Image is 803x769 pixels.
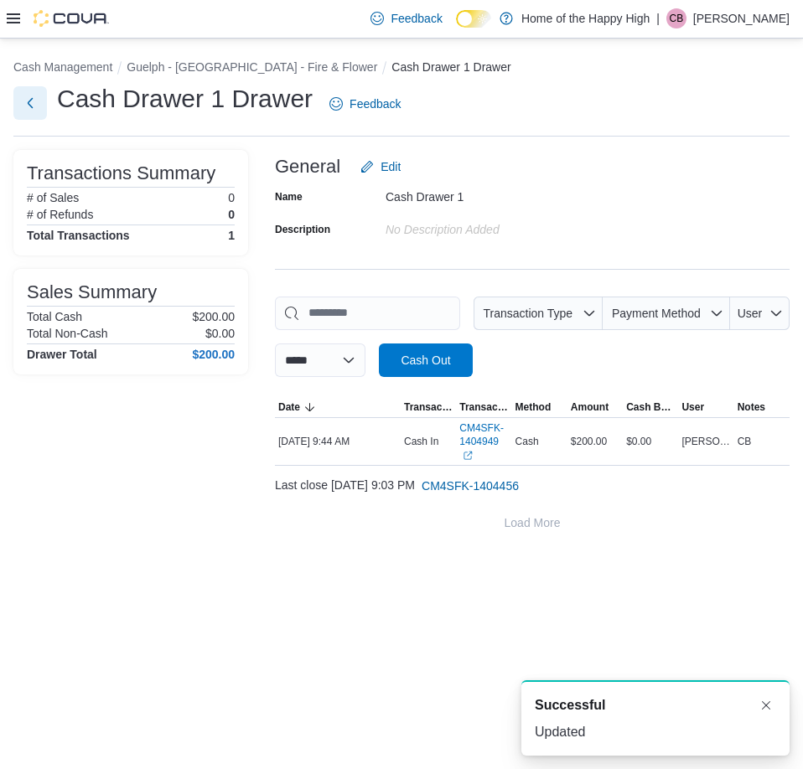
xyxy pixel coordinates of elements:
button: Method [512,397,567,417]
nav: An example of EuiBreadcrumbs [13,59,790,79]
a: Feedback [364,2,448,35]
span: Payment Method [612,307,701,320]
span: Method [515,400,552,414]
button: CM4SFK-1404456 [415,469,526,503]
button: Date [275,397,401,417]
p: $0.00 [205,327,235,340]
button: User [730,297,790,330]
button: User [678,397,733,417]
span: Cash Out [401,352,450,369]
span: Load More [505,514,561,531]
span: Amount [571,400,609,414]
div: Updated [535,722,776,742]
span: $200.00 [571,435,607,448]
h1: Cash Drawer 1 Drawer [57,82,313,116]
div: No Description added [386,216,610,236]
button: Load More [275,506,790,539]
span: Transaction # [459,400,508,414]
div: Last close [DATE] 9:03 PM [275,469,790,503]
h4: 1 [228,229,235,242]
button: Cash Out [379,343,473,377]
a: Feedback [323,87,407,121]
span: Date [278,400,300,414]
h6: Total Cash [27,310,82,323]
div: Cash Drawer 1 [386,183,610,204]
button: Amount [567,397,623,417]
span: Transaction Type [404,400,453,414]
button: Transaction Type [401,397,456,417]
button: Transaction Type [474,297,603,330]
p: | [656,8,660,28]
p: Home of the Happy High [521,8,650,28]
button: Guelph - [GEOGRAPHIC_DATA] - Fire & Flower [127,60,377,74]
h3: Transactions Summary [27,163,215,183]
div: Cassie Bardocz [666,8,686,28]
span: Feedback [391,10,442,27]
span: Transaction Type [483,307,572,320]
button: Payment Method [603,297,730,330]
span: Cash [515,435,539,448]
p: $200.00 [192,310,235,323]
span: CB [738,435,752,448]
div: $0.00 [623,431,678,452]
span: [PERSON_NAME] [681,435,730,448]
h3: Sales Summary [27,282,157,302]
button: Edit [354,150,407,183]
p: 0 [228,208,235,221]
span: Cash Back [626,400,675,414]
a: CM4SFK-1404949External link [459,421,508,462]
label: Description [275,223,330,236]
div: [DATE] 9:44 AM [275,431,401,452]
span: Feedback [350,95,401,112]
h6: # of Refunds [27,208,93,221]
button: Dismiss toast [756,695,776,715]
span: Successful [535,695,605,715]
span: CB [670,8,684,28]
button: Cash Back [623,397,678,417]
button: Cash Drawer 1 Drawer [391,60,510,74]
p: 0 [228,191,235,204]
h6: # of Sales [27,191,79,204]
span: User [681,400,704,414]
h3: General [275,157,340,177]
img: Cova [34,10,109,27]
label: Name [275,190,303,204]
h4: Total Transactions [27,229,130,242]
div: Notification [535,695,776,715]
input: This is a search bar. As you type, the results lower in the page will automatically filter. [275,297,460,330]
p: Cash In [404,435,438,448]
h4: $200.00 [192,348,235,361]
h6: Total Non-Cash [27,327,108,340]
svg: External link [463,451,473,461]
span: User [738,307,763,320]
p: [PERSON_NAME] [693,8,790,28]
span: Edit [381,158,401,175]
span: Notes [738,400,765,414]
button: Next [13,86,47,120]
h4: Drawer Total [27,348,97,361]
span: CM4SFK-1404456 [422,477,519,494]
button: Cash Management [13,60,112,74]
input: Dark Mode [456,10,491,28]
button: Notes [734,397,790,417]
button: Transaction # [456,397,511,417]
